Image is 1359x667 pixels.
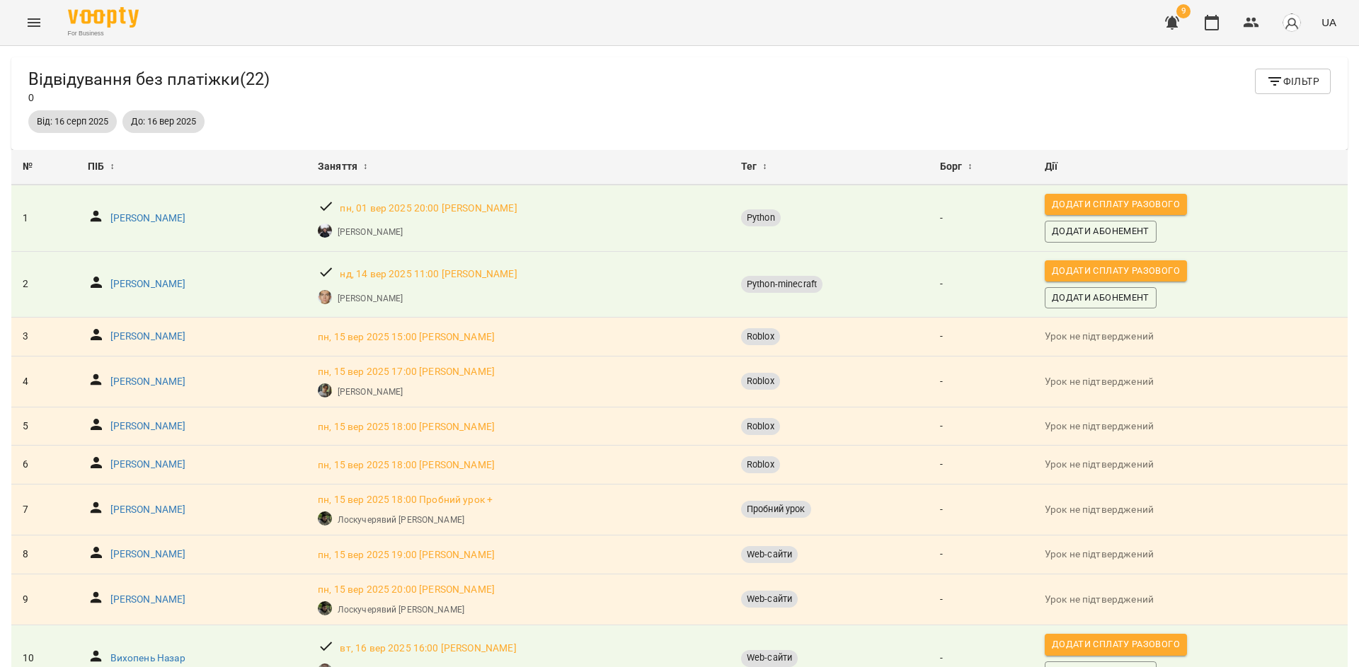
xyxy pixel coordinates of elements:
[1045,458,1336,472] p: Урок не підтверджений
[110,211,186,226] a: [PERSON_NAME]
[338,226,403,238] a: [PERSON_NAME]
[1052,263,1180,279] span: Додати сплату разового
[741,420,780,433] span: Roblox
[1052,290,1149,306] span: Додати Абонемент
[28,69,270,105] div: 0
[1321,15,1336,30] span: UA
[940,547,1022,562] p: -
[1255,69,1331,94] button: Фільтр
[1045,158,1336,175] div: Дії
[11,318,76,356] td: 3
[110,458,186,472] p: [PERSON_NAME]
[1045,194,1187,215] button: Додати сплату разового
[68,7,139,28] img: Voopty Logo
[340,267,517,282] a: нд, 14 вер 2025 11:00 [PERSON_NAME]
[1045,287,1157,308] button: Додати Абонемент
[1052,224,1149,239] span: Додати Абонемент
[11,446,76,484] td: 6
[1045,375,1336,389] p: Урок не підтверджений
[28,69,270,91] h5: Відвідування без платіжки ( 22 )
[1176,4,1191,18] span: 9
[741,330,780,343] span: Roblox
[1045,547,1336,562] p: Урок не підтверджений
[741,458,780,471] span: Roblox
[340,642,516,656] a: вт, 16 вер 2025 16:00 [PERSON_NAME]
[318,158,357,175] span: Заняття
[318,365,495,379] p: пн, 15 вер 2025 17:00 [PERSON_NAME]
[741,651,798,664] span: Web-сайти
[968,158,972,175] span: ↕
[11,484,76,535] td: 7
[11,356,76,407] td: 4
[1052,197,1180,212] span: Додати сплату разового
[940,158,963,175] span: Борг
[11,574,76,625] td: 9
[940,458,1022,472] p: -
[318,290,332,304] img: Недайборщ Андрій Сергійович
[318,224,332,238] img: Садовський Ярослав Олександрович
[1045,330,1336,344] p: Урок не підтверджений
[318,458,495,472] a: пн, 15 вер 2025 18:00 [PERSON_NAME]
[1045,419,1336,434] p: Урок не підтверджений
[110,419,186,434] a: [PERSON_NAME]
[68,29,139,38] span: For Business
[338,292,403,305] a: [PERSON_NAME]
[741,375,780,388] span: Roblox
[1316,9,1342,35] button: UA
[23,158,65,175] div: №
[11,185,76,251] td: 1
[110,593,186,607] a: [PERSON_NAME]
[1045,593,1336,607] p: Урок не підтверджений
[318,493,493,507] a: пн, 15 вер 2025 18:00 Пробний урок +
[940,330,1022,344] p: -
[11,407,76,446] td: 5
[741,211,781,224] span: Python
[110,503,186,517] p: [PERSON_NAME]
[338,603,464,616] a: Лоскучерявий [PERSON_NAME]
[318,383,332,398] img: Зарічний Василь Олегович
[11,251,76,318] td: 2
[940,651,1022,666] p: -
[1045,503,1336,517] p: Урок не підтверджений
[11,535,76,574] td: 8
[940,211,1022,226] p: -
[741,548,798,561] span: Web-сайти
[940,375,1022,389] p: -
[110,375,186,389] a: [PERSON_NAME]
[1045,221,1157,242] button: Додати Абонемент
[318,420,495,434] a: пн, 15 вер 2025 18:00 [PERSON_NAME]
[741,593,798,605] span: Web-сайти
[318,330,495,344] p: пн, 15 вер 2025 15:00 [PERSON_NAME]
[1266,73,1319,90] span: Фільтр
[338,514,464,526] a: Лоскучерявий [PERSON_NAME]
[110,547,186,562] a: [PERSON_NAME]
[110,651,185,666] a: Вихопень Назар
[318,583,495,597] a: пн, 15 вер 2025 20:00 [PERSON_NAME]
[318,511,332,526] img: Лоскучерявий Дмитро Віталійович
[940,503,1022,517] p: -
[110,277,186,291] a: [PERSON_NAME]
[340,202,517,216] a: пн, 01 вер 2025 20:00 [PERSON_NAME]
[1045,260,1187,282] button: Додати сплату разового
[1052,637,1180,652] span: Додати сплату разового
[741,503,811,516] span: Пробний урок
[741,158,757,175] span: Тег
[88,158,104,175] span: ПІБ
[338,385,403,398] p: [PERSON_NAME]
[363,158,367,175] span: ↕
[110,158,114,175] span: ↕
